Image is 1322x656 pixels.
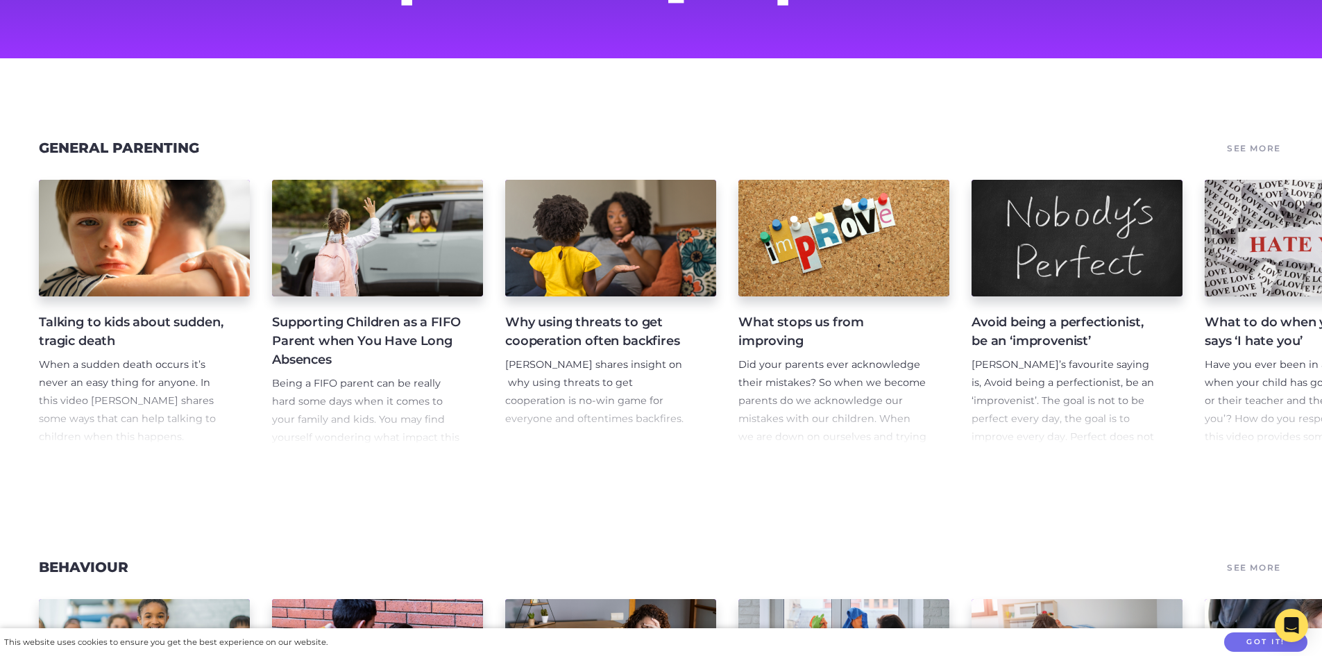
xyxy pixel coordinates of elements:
a: See More [1225,557,1283,577]
h4: What stops us from improving [738,313,927,351]
a: Talking to kids about sudden, tragic death When a sudden death occurs it’s never an easy thing fo... [39,180,250,446]
h4: Supporting Children as a FIFO Parent when You Have Long Absences [272,313,461,369]
p: When a sudden death occurs it’s never an easy thing for anyone. In this video [PERSON_NAME] share... [39,356,228,446]
p: Being a FIFO parent can be really hard some days when it comes to your family and kids. You may f... [272,375,461,555]
button: Got it! [1224,632,1307,653]
p: Did your parents ever acknowledge their mistakes? So when we become parents do we acknowledge our... [738,356,927,626]
a: General Parenting [39,140,199,156]
a: What stops us from improving Did your parents ever acknowledge their mistakes? So when we become ... [738,180,949,446]
h4: Talking to kids about sudden, tragic death [39,313,228,351]
div: Open Intercom Messenger [1275,609,1308,642]
a: Avoid being a perfectionist, be an ‘improvenist’ [PERSON_NAME]’s favourite saying is, Avoid being... [972,180,1183,446]
div: This website uses cookies to ensure you get the best experience on our website. [4,635,328,650]
a: Why using threats to get cooperation often backfires [PERSON_NAME] shares insight on why using th... [505,180,716,446]
p: [PERSON_NAME]’s favourite saying is, Avoid being a perfectionist, be an ‘improvenist’. The goal i... [972,356,1160,554]
a: See More [1225,139,1283,158]
p: [PERSON_NAME] shares insight on why using threats to get cooperation is no-win game for everyone ... [505,356,694,428]
a: Supporting Children as a FIFO Parent when You Have Long Absences Being a FIFO parent can be reall... [272,180,483,446]
h4: Why using threats to get cooperation often backfires [505,313,694,351]
a: Behaviour [39,559,128,575]
h4: Avoid being a perfectionist, be an ‘improvenist’ [972,313,1160,351]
